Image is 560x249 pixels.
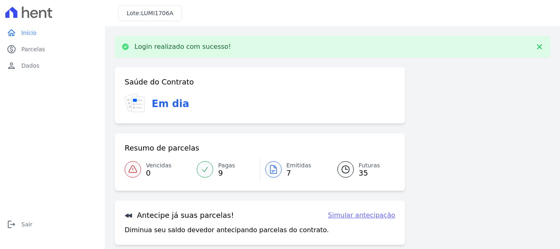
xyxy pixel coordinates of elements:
[21,220,32,228] span: Sair
[146,170,171,176] span: 0
[192,158,260,181] a: Pagas 9
[7,44,16,54] i: paid
[328,158,395,181] a: Futuras 35
[218,170,235,176] span: 9
[125,143,199,153] h3: Resumo de parcelas
[287,170,312,176] span: 7
[218,161,235,170] span: Pagas
[7,28,16,38] i: home
[260,158,328,181] a: Emitidas 7
[146,161,171,170] span: Vencidas
[141,10,173,16] span: LUMI1706A
[7,61,16,71] i: person
[125,225,329,235] p: Diminua seu saldo devedor antecipando parcelas do contrato.
[21,62,39,70] span: Dados
[359,170,380,176] span: 35
[3,216,102,233] a: logoutSair
[3,57,102,74] a: personDados
[328,210,395,220] a: Simular antecipação
[21,45,45,53] span: Parcelas
[125,210,234,220] h3: Antecipe já suas parcelas!
[125,158,192,181] a: Vencidas 0
[127,9,173,18] h3: Lote:
[7,219,16,229] i: logout
[359,161,380,170] span: Futuras
[21,29,36,37] span: Início
[3,41,102,57] a: paidParcelas
[3,25,102,41] a: homeInício
[287,161,312,170] span: Emitidas
[152,96,189,111] h3: Em dia
[125,77,194,87] h3: Saúde do Contrato
[134,43,231,51] p: Login realizado com sucesso!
